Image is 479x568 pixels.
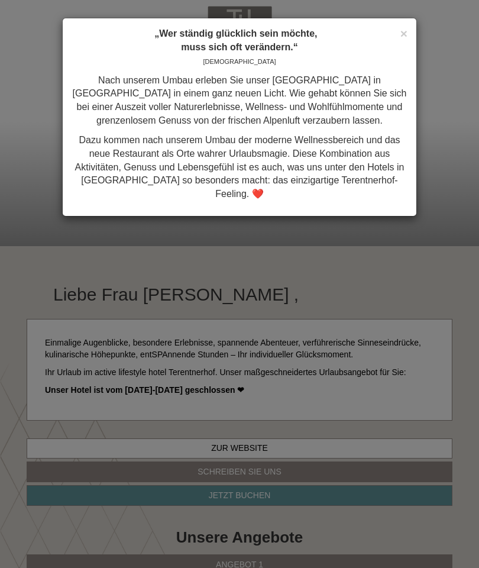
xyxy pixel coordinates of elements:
[400,27,407,40] span: ×
[181,42,297,52] strong: muss sich oft verändern.“
[154,28,317,38] strong: „Wer ständig glücklich sein möchte,
[203,58,276,65] span: [DEMOGRAPHIC_DATA]
[72,134,407,201] p: Dazu kommen nach unserem Umbau der moderne Wellnessbereich und das neue Restaurant als Orte wahre...
[72,74,407,128] p: Nach unserem Umbau erleben Sie unser [GEOGRAPHIC_DATA] in [GEOGRAPHIC_DATA] in einem ganz neuen L...
[400,27,407,40] button: Close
